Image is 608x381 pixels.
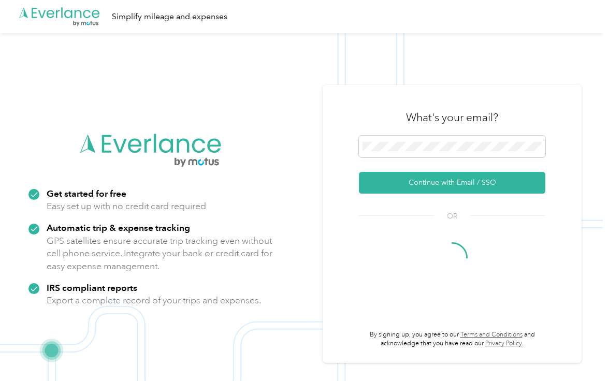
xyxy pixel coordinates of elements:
a: Privacy Policy [485,340,522,347]
p: GPS satellites ensure accurate trip tracking even without cell phone service. Integrate your bank... [47,235,273,273]
p: Export a complete record of your trips and expenses. [47,294,261,307]
p: Easy set up with no credit card required [47,200,206,213]
strong: Automatic trip & expense tracking [47,222,190,233]
h3: What's your email? [406,110,498,125]
strong: IRS compliant reports [47,282,137,293]
div: Simplify mileage and expenses [112,10,227,23]
p: By signing up, you agree to our and acknowledge that you have read our . [359,330,545,348]
span: OR [434,211,470,222]
button: Continue with Email / SSO [359,172,545,194]
strong: Get started for free [47,188,126,199]
a: Terms and Conditions [460,331,523,339]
